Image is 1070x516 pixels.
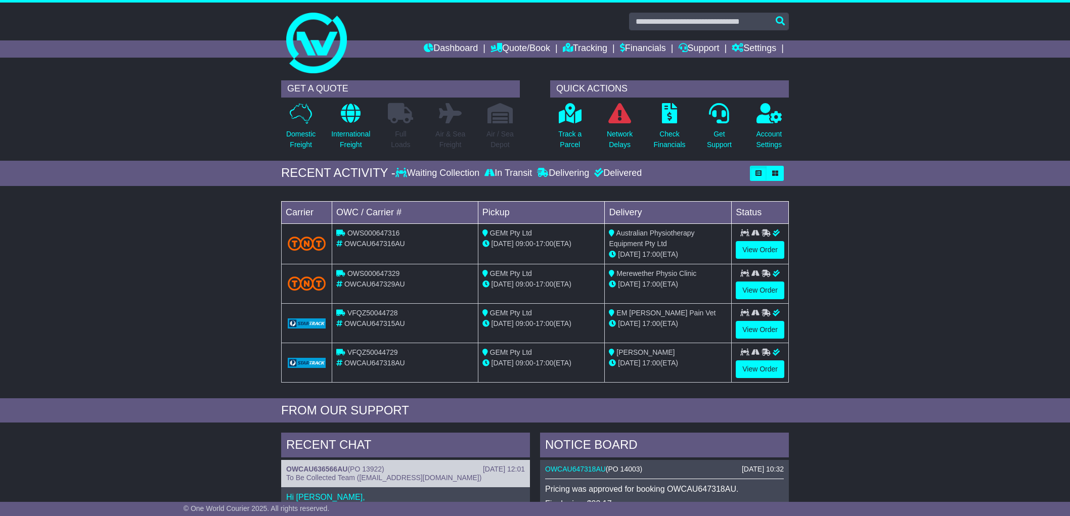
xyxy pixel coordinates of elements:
[388,129,413,150] p: Full Loads
[347,269,400,277] span: OWS000647329
[736,282,784,299] a: View Order
[618,359,640,367] span: [DATE]
[642,280,660,288] span: 17:00
[605,201,732,223] td: Delivery
[350,465,382,473] span: PO 13922
[281,166,395,180] div: RECENT ACTIVITY -
[482,239,601,249] div: - (ETA)
[395,168,482,179] div: Waiting Collection
[732,201,789,223] td: Status
[331,129,370,150] p: International Freight
[606,103,633,156] a: NetworkDelays
[490,229,532,237] span: GEMt Pty Ltd
[490,348,532,356] span: GEMt Pty Ltd
[616,269,696,277] span: Merewether Physio Clinic
[286,492,525,502] p: Hi [PERSON_NAME],
[707,129,732,150] p: Get Support
[736,360,784,378] a: View Order
[286,465,525,474] div: ( )
[536,359,553,367] span: 17:00
[756,103,783,156] a: AccountSettings
[281,403,789,418] div: FROM OUR SUPPORT
[492,319,514,327] span: [DATE]
[545,465,784,474] div: ( )
[435,129,465,150] p: Air & Sea Freight
[609,318,727,329] div: (ETA)
[642,319,660,327] span: 17:00
[424,40,478,58] a: Dashboard
[483,465,525,474] div: [DATE] 12:01
[184,504,330,512] span: © One World Courier 2025. All rights reserved.
[732,40,776,58] a: Settings
[286,129,316,150] p: Domestic Freight
[607,129,633,150] p: Network Delays
[756,129,782,150] p: Account Settings
[545,465,606,473] a: OWCAU647318AU
[608,465,640,473] span: PO 14003
[344,280,405,288] span: OWCAU647329AU
[736,321,784,339] a: View Order
[288,358,326,368] img: GetCarrierServiceLogo
[558,129,582,150] p: Track a Parcel
[616,309,716,317] span: EM [PERSON_NAME] Pain Vet
[592,168,642,179] div: Delivered
[545,484,784,494] p: Pricing was approved for booking OWCAU647318AU.
[642,359,660,367] span: 17:00
[620,40,666,58] a: Financials
[492,280,514,288] span: [DATE]
[288,237,326,250] img: TNT_Domestic.png
[653,103,686,156] a: CheckFinancials
[482,168,534,179] div: In Transit
[288,276,326,290] img: TNT_Domestic.png
[344,359,405,367] span: OWCAU647318AU
[331,103,371,156] a: InternationalFreight
[478,201,605,223] td: Pickup
[609,358,727,368] div: (ETA)
[482,358,601,368] div: - (ETA)
[490,309,532,317] span: GEMt Pty Ltd
[654,129,686,150] p: Check Financials
[558,103,582,156] a: Track aParcel
[347,348,398,356] span: VFQZ50044729
[516,280,533,288] span: 09:00
[642,250,660,258] span: 17:00
[344,240,405,248] span: OWCAU647316AU
[347,309,398,317] span: VFQZ50044728
[706,103,732,156] a: GetSupport
[516,240,533,248] span: 09:00
[609,279,727,290] div: (ETA)
[281,433,530,460] div: RECENT CHAT
[516,319,533,327] span: 09:00
[534,168,592,179] div: Delivering
[563,40,607,58] a: Tracking
[344,319,405,327] span: OWCAU647315AU
[492,359,514,367] span: [DATE]
[536,240,553,248] span: 17:00
[282,201,332,223] td: Carrier
[609,229,694,248] span: Australian Physiotherapy Equipment Pty Ltd
[482,318,601,329] div: - (ETA)
[332,201,478,223] td: OWC / Carrier #
[492,240,514,248] span: [DATE]
[616,348,675,356] span: [PERSON_NAME]
[536,319,553,327] span: 17:00
[486,129,514,150] p: Air / Sea Depot
[618,280,640,288] span: [DATE]
[536,280,553,288] span: 17:00
[347,229,400,237] span: OWS000647316
[742,465,784,474] div: [DATE] 10:32
[550,80,789,98] div: QUICK ACTIONS
[286,474,481,482] span: To Be Collected Team ([EMAIL_ADDRESS][DOMAIN_NAME])
[609,249,727,260] div: (ETA)
[482,279,601,290] div: - (ETA)
[545,499,784,508] p: Final price: $23.17.
[540,433,789,460] div: NOTICE BOARD
[281,80,520,98] div: GET A QUOTE
[288,318,326,329] img: GetCarrierServiceLogo
[679,40,720,58] a: Support
[516,359,533,367] span: 09:00
[491,40,550,58] a: Quote/Book
[286,103,316,156] a: DomesticFreight
[490,269,532,277] span: GEMt Pty Ltd
[618,250,640,258] span: [DATE]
